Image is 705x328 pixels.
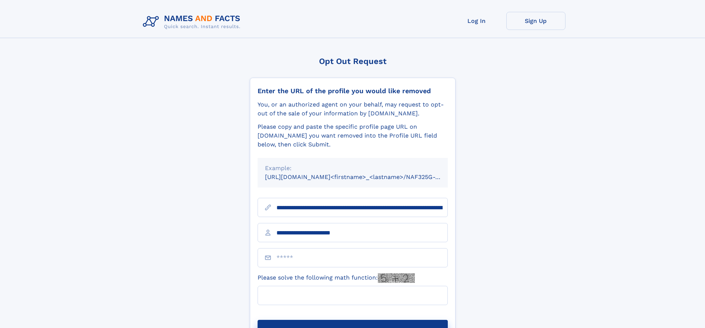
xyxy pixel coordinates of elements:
[250,57,456,66] div: Opt Out Request
[258,122,448,149] div: Please copy and paste the specific profile page URL on [DOMAIN_NAME] you want removed into the Pr...
[258,100,448,118] div: You, or an authorized agent on your behalf, may request to opt-out of the sale of your informatio...
[258,273,415,283] label: Please solve the following math function:
[265,173,462,180] small: [URL][DOMAIN_NAME]<firstname>_<lastname>/NAF325G-xxxxxxxx
[258,87,448,95] div: Enter the URL of the profile you would like removed
[265,164,440,173] div: Example:
[506,12,565,30] a: Sign Up
[447,12,506,30] a: Log In
[140,12,246,32] img: Logo Names and Facts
